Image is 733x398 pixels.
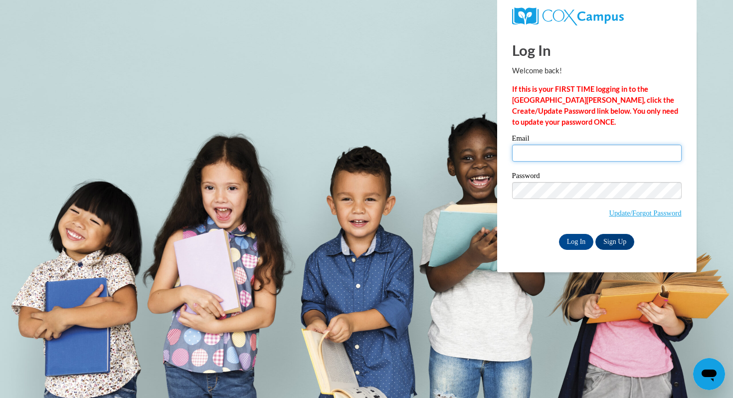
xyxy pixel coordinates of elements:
[512,172,682,182] label: Password
[512,40,682,60] h1: Log In
[512,7,682,25] a: COX Campus
[595,234,634,250] a: Sign Up
[512,135,682,145] label: Email
[609,209,681,217] a: Update/Forgot Password
[512,7,624,25] img: COX Campus
[693,358,725,390] iframe: Button to launch messaging window
[559,234,594,250] input: Log In
[512,65,682,76] p: Welcome back!
[512,85,678,126] strong: If this is your FIRST TIME logging in to the [GEOGRAPHIC_DATA][PERSON_NAME], click the Create/Upd...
